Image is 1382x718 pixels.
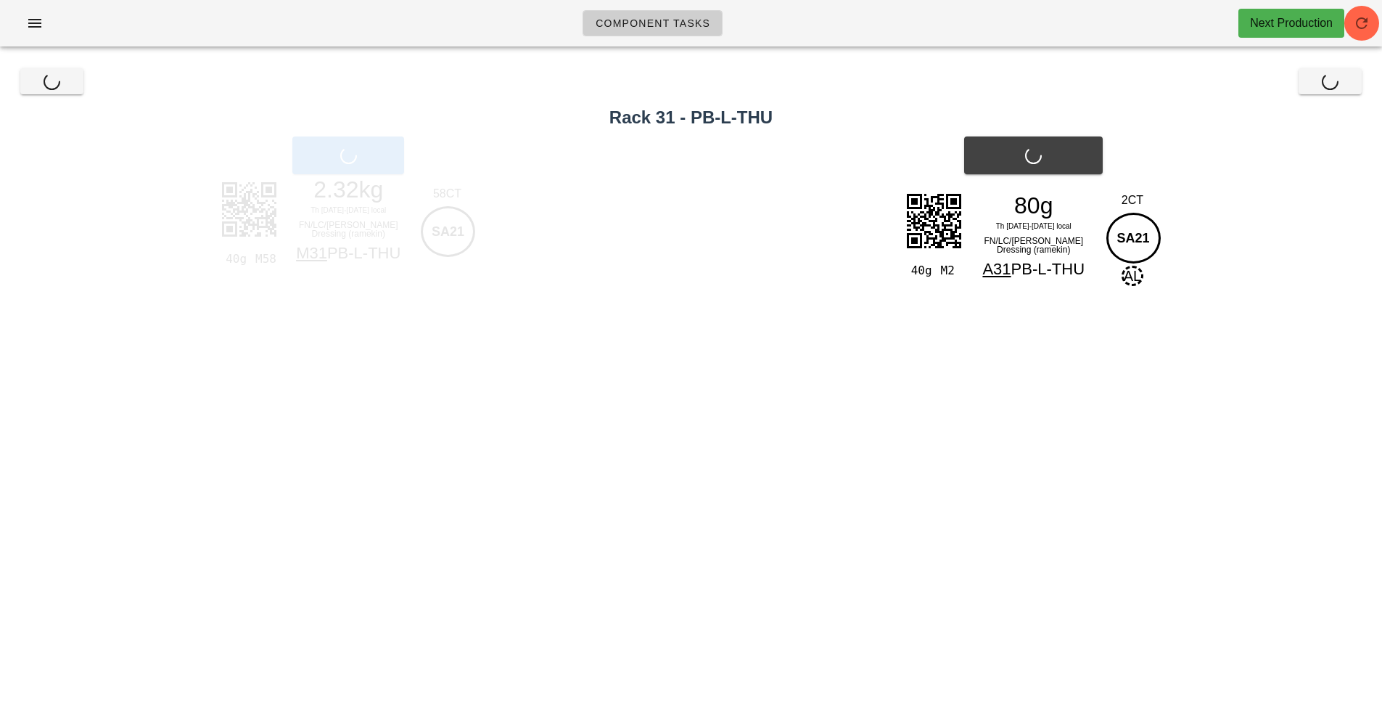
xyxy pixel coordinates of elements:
[971,234,1097,257] div: FN/LC/[PERSON_NAME] Dressing (ramekin)
[1011,260,1085,278] span: PB-L-THU
[220,250,250,269] div: 40g
[327,244,400,262] span: PB-L-THU
[1106,213,1161,264] div: SA21
[285,179,411,200] div: 2.32kg
[285,218,411,241] div: FN/LC/[PERSON_NAME] Dressing (ramekin)
[583,10,723,36] a: Component Tasks
[996,222,1072,230] span: Th [DATE]-[DATE] local
[971,195,1097,216] div: 80g
[982,260,1011,278] span: A31
[1122,266,1143,286] span: AL
[1103,192,1163,209] div: 2CT
[935,261,965,280] div: M2
[9,105,1373,131] h2: Rack 31 - PB-L-THU
[417,185,477,203] div: 58CT
[1250,15,1333,32] div: Next Production
[250,250,279,269] div: M58
[213,173,285,245] img: oqAOigQHxzgVXkkAYh86zwYkg3Veh8gQFWnaQXIzwLbt72AHzJRrzbU84yTaWoAqvatUxZSGxgFyFOkZMgQLOqdGLlRkA+eM0...
[296,244,327,262] span: M31
[905,261,934,280] div: 40g
[310,206,386,214] span: Th [DATE]-[DATE] local
[595,17,710,29] span: Component Tasks
[897,184,970,257] img: gLjJS8+Btb96gAAAABJRU5ErkJggg==
[421,206,475,257] div: SA21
